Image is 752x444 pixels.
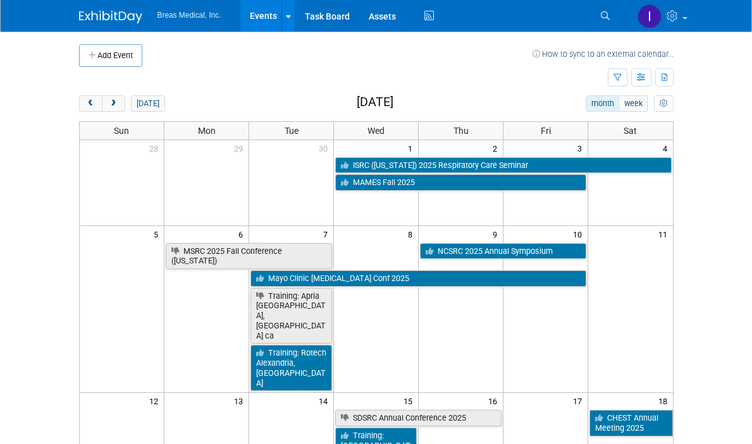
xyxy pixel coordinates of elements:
[572,226,588,242] span: 10
[420,243,586,260] a: NCSRC 2025 Annual Symposium
[198,126,216,136] span: Mon
[660,100,668,108] i: Personalize Calendar
[335,174,586,191] a: MAMES Fall 2025
[487,393,503,409] span: 16
[491,140,503,156] span: 2
[157,11,221,20] span: Breas Medical, Inc.
[79,95,102,112] button: prev
[357,95,393,109] h2: [DATE]
[148,140,164,156] span: 28
[576,140,588,156] span: 3
[114,126,129,136] span: Sun
[541,126,551,136] span: Fri
[152,226,164,242] span: 5
[233,140,249,156] span: 29
[624,126,637,136] span: Sat
[402,393,418,409] span: 15
[657,226,673,242] span: 11
[148,393,164,409] span: 12
[589,410,673,436] a: CHEST Annual Meeting 2025
[491,226,503,242] span: 9
[79,44,142,67] button: Add Event
[79,11,142,23] img: ExhibitDay
[250,288,332,344] a: Training: Apria [GEOGRAPHIC_DATA], [GEOGRAPHIC_DATA] ca
[335,410,502,426] a: SDSRC Annual Conference 2025
[131,95,164,112] button: [DATE]
[233,393,249,409] span: 13
[317,393,333,409] span: 14
[654,95,673,112] button: myCustomButton
[407,140,418,156] span: 1
[250,270,586,287] a: Mayo Clinic [MEDICAL_DATA] Conf 2025
[317,140,333,156] span: 30
[335,157,672,174] a: ISRC ([US_STATE]) 2025 Respiratory Care Seminar
[638,4,662,28] img: Inga Dolezar
[166,243,332,269] a: MSRC 2025 Fall Conference ([US_STATE])
[533,49,674,59] a: How to sync to an external calendar...
[322,226,333,242] span: 7
[237,226,249,242] span: 6
[285,126,299,136] span: Tue
[250,345,332,391] a: Training: Rotech Alexandria, [GEOGRAPHIC_DATA]
[662,140,673,156] span: 4
[572,393,588,409] span: 17
[453,126,469,136] span: Thu
[102,95,125,112] button: next
[619,95,648,112] button: week
[407,226,418,242] span: 8
[586,95,619,112] button: month
[657,393,673,409] span: 18
[367,126,385,136] span: Wed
